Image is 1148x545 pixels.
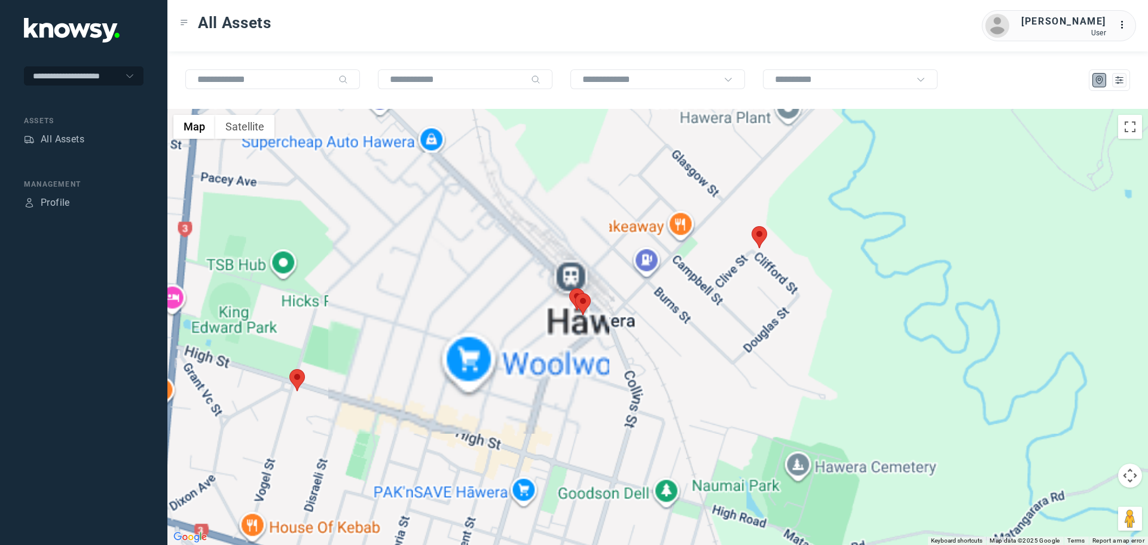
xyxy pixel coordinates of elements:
div: List [1114,75,1125,86]
span: Map data ©2025 Google [990,537,1060,544]
button: Drag Pegman onto the map to open Street View [1118,507,1142,531]
img: Application Logo [24,18,120,42]
div: Management [24,179,143,190]
button: Show street map [173,115,215,139]
div: Assets [24,115,143,126]
div: Assets [24,134,35,145]
tspan: ... [1119,20,1131,29]
div: [PERSON_NAME] [1021,14,1106,29]
button: Toggle fullscreen view [1118,115,1142,139]
div: : [1118,18,1132,34]
div: Search [338,75,348,84]
div: User [1021,29,1106,37]
button: Show satellite imagery [215,115,274,139]
button: Keyboard shortcuts [931,537,982,545]
div: Search [531,75,541,84]
a: AssetsAll Assets [24,132,84,147]
span: All Assets [198,12,271,34]
a: ProfileProfile [24,196,70,210]
div: : [1118,18,1132,32]
a: Report a map error [1092,537,1144,544]
div: Toggle Menu [180,19,188,27]
img: avatar.png [985,14,1009,38]
div: Map [1094,75,1105,86]
a: Terms (opens in new tab) [1067,537,1085,544]
button: Map camera controls [1118,464,1142,488]
div: Profile [24,197,35,208]
div: Profile [41,196,70,210]
a: Open this area in Google Maps (opens a new window) [170,529,210,545]
div: All Assets [41,132,84,147]
img: Google [170,529,210,545]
